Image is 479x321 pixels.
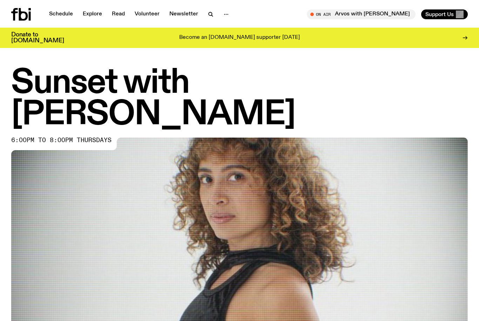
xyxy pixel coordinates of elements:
button: On AirArvos with [PERSON_NAME] [307,8,416,18]
a: Volunteer [130,8,164,18]
a: Newsletter [165,8,202,18]
a: Explore [79,8,106,18]
a: Read [108,8,129,18]
h1: Sunset with [PERSON_NAME] [11,67,468,130]
span: 6:00pm to 8:00pm thursdays [11,137,112,142]
p: Become an [DOMAIN_NAME] supporter [DATE] [179,34,300,40]
button: Support Us [421,8,468,18]
a: Schedule [45,8,77,18]
h3: Donate to [DOMAIN_NAME] [11,31,64,43]
span: Support Us [425,10,454,16]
